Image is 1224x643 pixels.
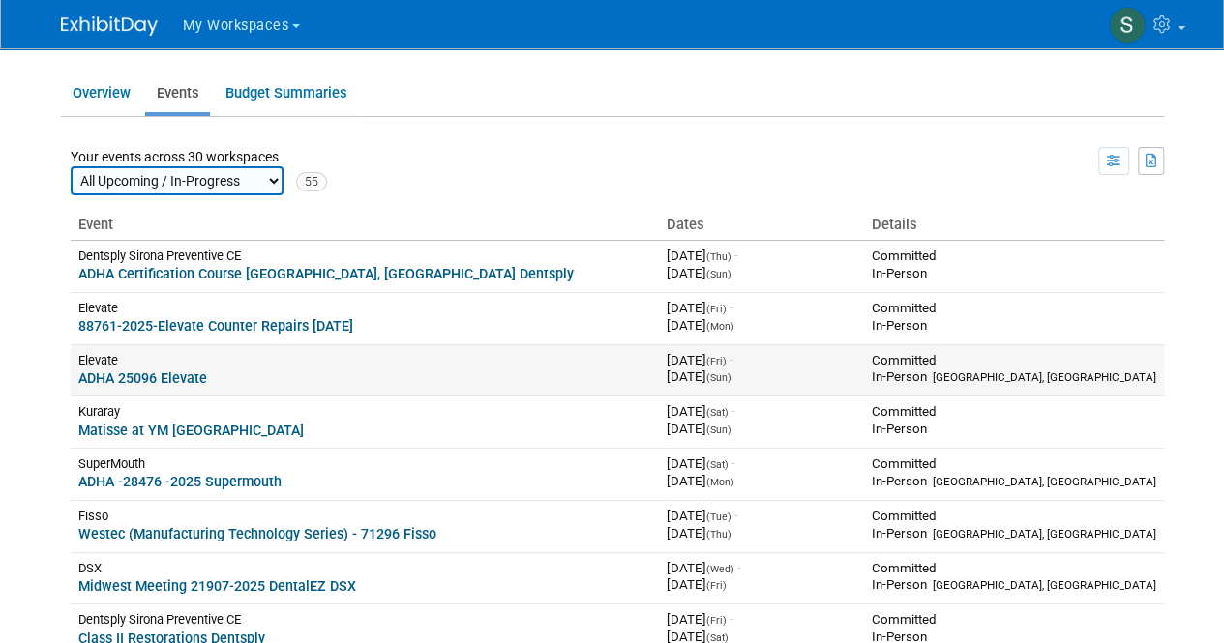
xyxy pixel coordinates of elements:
span: (Thu) [706,250,731,263]
span: (Tue) [706,511,731,523]
span: (Fri) [706,579,727,592]
div: Committed [871,560,1155,577]
span: - [734,509,738,523]
span: (Sun) [706,371,731,384]
div: In-Person [871,265,1155,282]
span: (Sat) [706,458,729,471]
div: Elevate [78,352,652,368]
span: [GEOGRAPHIC_DATA], [GEOGRAPHIC_DATA] [932,370,1155,384]
div: Committed [871,508,1155,525]
div: Dentsply Sirona Preventive CE [78,248,652,264]
span: [GEOGRAPHIC_DATA], [GEOGRAPHIC_DATA] [932,578,1155,592]
div: DSX [78,560,652,576]
span: (Wed) [706,563,734,575]
a: ADHA -28476 -2025 Supermouth [78,474,282,489]
div: [DATE] [667,525,855,542]
span: - [730,612,733,627]
a: Events [145,74,210,112]
span: - [737,561,741,575]
div: Committed [871,352,1155,369]
div: [DATE] [667,368,855,386]
div: In-Person [871,421,1155,438]
div: Dentsply Sirona Preventive CE [78,611,652,628]
div: In-Person [871,317,1155,335]
div: [DATE] [667,576,855,594]
span: [GEOGRAPHIC_DATA], [GEOGRAPHIC_DATA] [932,475,1155,488]
div: Your events across 30 workspaces [71,147,327,195]
div: Committed [871,248,1155,265]
span: - [731,456,735,471]
span: (Sat) [706,406,729,419]
span: 55 [296,172,327,191]
span: - [730,353,733,367]
a: ADHA Certification Course [GEOGRAPHIC_DATA], [GEOGRAPHIC_DATA] Dentsply [78,266,574,281]
div: [DATE] [667,265,855,282]
a: Budget Summaries [214,74,358,112]
span: (Fri) [706,614,727,627]
span: - [730,301,733,315]
span: (Thu) [706,528,731,541]
div: In-Person [871,576,1155,594]
a: ADHA 25096 Elevate [78,370,207,386]
td: [DATE] [659,449,863,501]
a: Matisse at YM [GEOGRAPHIC_DATA] [78,423,304,438]
td: [DATE] [659,292,863,344]
span: (Sun) [706,268,731,280]
span: (Fri) [706,303,727,315]
span: [GEOGRAPHIC_DATA], [GEOGRAPHIC_DATA] [932,527,1155,541]
span: (Sun) [706,424,731,436]
div: In-Person [871,525,1155,542]
td: [DATE] [659,344,863,396]
div: SuperMouth [78,455,652,472]
div: Committed [871,403,1155,421]
td: [DATE] [659,552,863,604]
div: [DATE] [667,421,855,438]
div: In-Person [871,473,1155,490]
div: [DATE] [667,317,855,335]
span: (Mon) [706,320,734,333]
span: (Fri) [706,355,727,367]
div: Elevate [78,300,652,316]
span: - [731,404,735,419]
a: Overview [61,74,141,112]
i: Export to Spreadsheet (.csv) [1146,154,1158,167]
div: In-Person [871,368,1155,386]
a: 88761-2025-Elevate Counter Repairs [DATE] [78,318,353,334]
td: [DATE] [659,241,863,293]
span: (Mon) [706,476,734,488]
span: My Workspaces [183,17,289,34]
img: ExhibitDay [61,16,158,36]
td: [DATE] [659,500,863,552]
div: Committed [871,455,1155,473]
a: Westec (Manufacturing Technology Series) - 71296 Fisso [78,526,436,541]
div: Committed [871,611,1155,628]
span: - [734,248,738,263]
div: Fisso [78,508,652,524]
div: Committed [871,300,1155,317]
div: Kuraray [78,403,652,420]
td: [DATE] [659,396,863,449]
div: [DATE] [667,473,855,490]
a: Midwest Meeting 21907-2025 DentalEZ DSX [78,578,356,594]
img: Samantha Meyers [1109,7,1146,44]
